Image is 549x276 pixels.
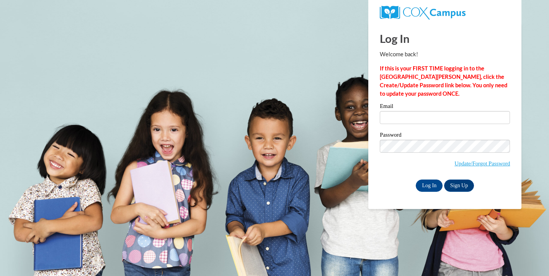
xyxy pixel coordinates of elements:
label: Password [380,132,510,140]
a: COX Campus [380,9,465,15]
a: Sign Up [444,180,474,192]
p: Welcome back! [380,50,510,59]
input: Log In [416,180,443,192]
strong: If this is your FIRST TIME logging in to the [GEOGRAPHIC_DATA][PERSON_NAME], click the Create/Upd... [380,65,507,97]
img: COX Campus [380,6,465,20]
h1: Log In [380,31,510,46]
a: Update/Forgot Password [454,160,510,167]
label: Email [380,103,510,111]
